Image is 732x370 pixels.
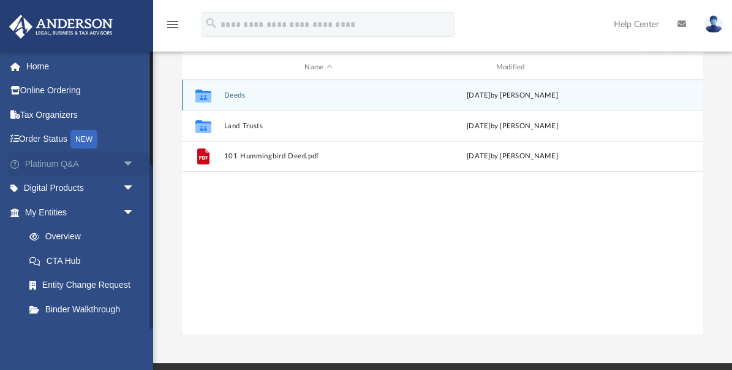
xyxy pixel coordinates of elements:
[224,91,413,99] button: Deeds
[17,322,147,346] a: My Blueprint
[9,54,153,79] a: Home
[165,23,180,32] a: menu
[613,62,698,73] div: id
[418,90,607,101] div: [DATE] by [PERSON_NAME]
[17,249,153,273] a: CTA Hub
[205,17,218,30] i: search
[9,79,153,103] a: Online Ordering
[6,15,116,39] img: Anderson Advisors Platinum Portal
[17,273,153,298] a: Entity Change Request
[9,152,153,176] a: Platinum Q&Aarrow_drop_down
[182,80,703,334] div: grid
[9,102,153,127] a: Tax Organizers
[9,176,153,201] a: Digital Productsarrow_drop_down
[418,152,607,163] div: [DATE] by [PERSON_NAME]
[123,200,147,225] span: arrow_drop_down
[165,17,180,32] i: menu
[123,152,147,177] span: arrow_drop_down
[418,62,607,73] div: Modified
[17,297,153,322] a: Binder Walkthrough
[704,15,723,33] img: User Pic
[224,153,413,161] button: 101 Hummingbird Deed.pdf
[187,62,218,73] div: id
[70,130,97,148] div: NEW
[224,62,413,73] div: Name
[9,127,153,152] a: Order StatusNEW
[17,225,153,249] a: Overview
[123,176,147,201] span: arrow_drop_down
[418,121,607,132] div: [DATE] by [PERSON_NAME]
[224,122,413,130] button: Land Trusts
[9,200,153,225] a: My Entitiesarrow_drop_down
